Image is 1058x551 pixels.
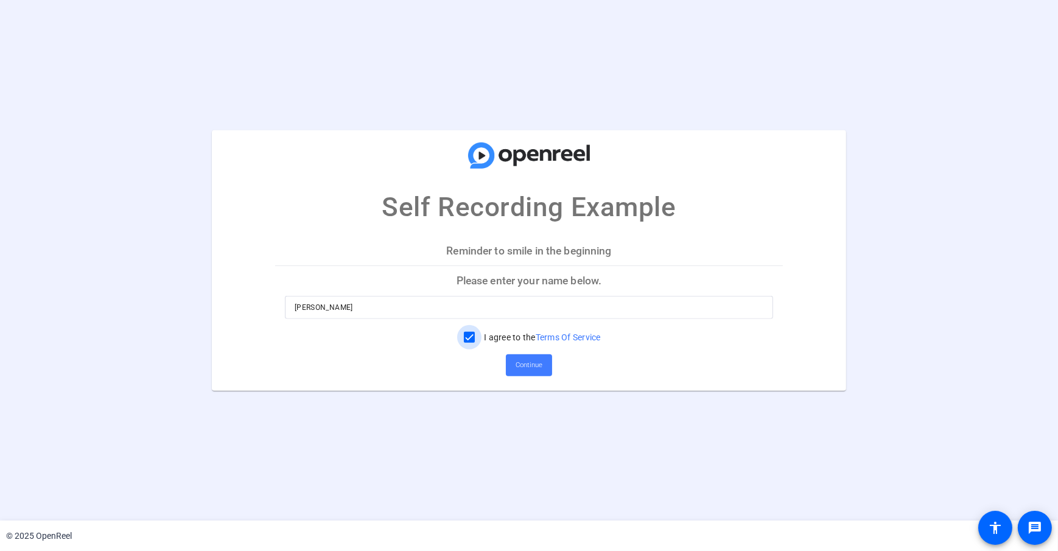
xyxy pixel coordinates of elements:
img: company-logo [468,142,590,169]
a: Terms Of Service [536,332,601,342]
p: Reminder to smile in the beginning [275,236,783,265]
div: © 2025 OpenReel [6,530,72,542]
input: Enter your name [295,300,763,315]
mat-icon: message [1028,521,1042,535]
span: Continue [516,356,542,374]
button: Continue [506,354,552,376]
label: I agree to the [482,331,601,343]
p: Please enter your name below. [275,266,783,295]
mat-icon: accessibility [988,521,1003,535]
p: Self Recording Example [382,187,676,227]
